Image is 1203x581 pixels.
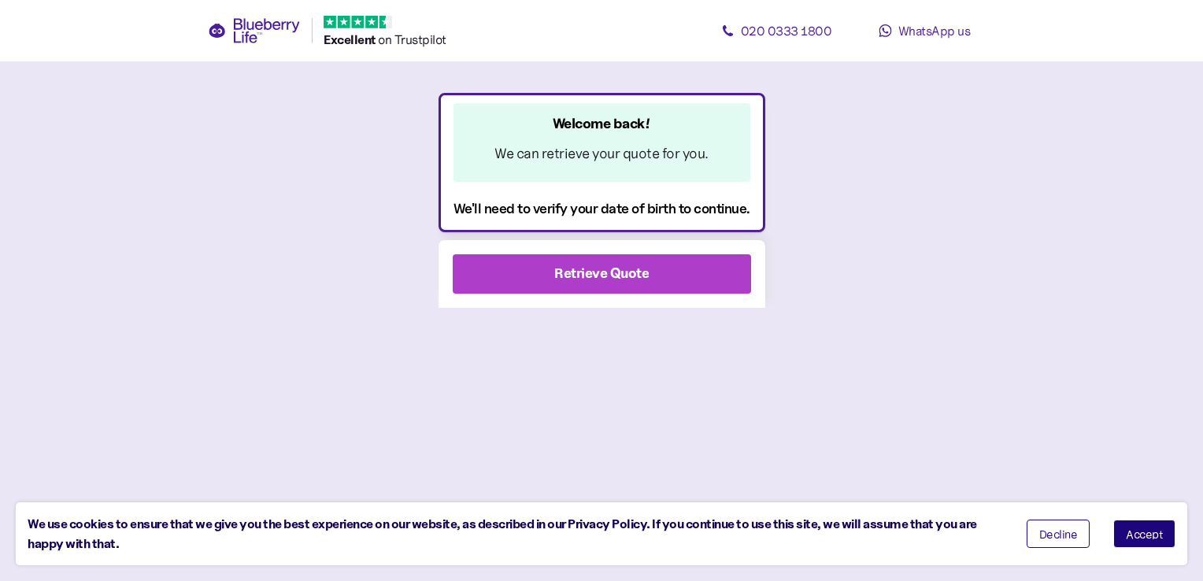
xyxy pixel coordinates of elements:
[378,31,446,47] span: on Trustpilot
[453,254,751,294] button: Retrieve Quote
[482,113,722,135] div: Welcome back!
[898,23,971,39] span: WhatsApp us
[482,142,722,165] div: We can retrieve your quote for you.
[1126,528,1163,539] span: Accept
[28,514,1003,553] div: We use cookies to ensure that we give you the best experience on our website, as described in our...
[1039,528,1078,539] span: Decline
[1027,520,1090,548] button: Decline cookies
[705,15,847,46] a: 020 0333 1800
[324,31,378,47] span: Excellent ️
[741,23,832,39] span: 020 0333 1800
[1113,520,1175,548] button: Accept cookies
[453,198,750,219] div: We'll need to verify your date of birth to continue.
[554,263,649,284] div: Retrieve Quote
[853,15,995,46] a: WhatsApp us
